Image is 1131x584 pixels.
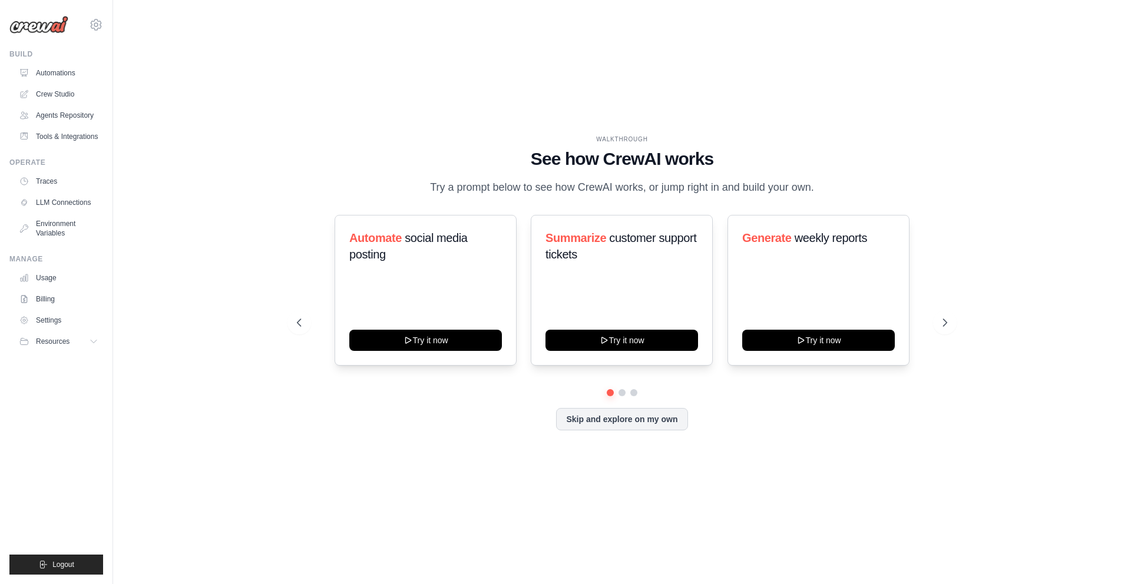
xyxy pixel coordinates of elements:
span: Resources [36,337,70,346]
a: Tools & Integrations [14,127,103,146]
button: Try it now [349,330,502,351]
button: Try it now [545,330,698,351]
p: Try a prompt below to see how CrewAI works, or jump right in and build your own. [424,179,820,196]
div: Manage [9,254,103,264]
span: weekly reports [794,231,867,244]
button: Skip and explore on my own [556,408,687,430]
a: Usage [14,268,103,287]
button: Logout [9,555,103,575]
div: WALKTHROUGH [297,135,947,144]
div: Operate [9,158,103,167]
span: Summarize [545,231,606,244]
span: customer support tickets [545,231,696,261]
button: Resources [14,332,103,351]
span: Generate [742,231,792,244]
a: Automations [14,64,103,82]
h1: See how CrewAI works [297,148,947,170]
div: Build [9,49,103,59]
a: Traces [14,172,103,191]
a: Billing [14,290,103,308]
a: Crew Studio [14,85,103,104]
button: Try it now [742,330,895,351]
span: Automate [349,231,402,244]
a: Environment Variables [14,214,103,243]
span: social media posting [349,231,468,261]
span: Logout [52,560,74,569]
a: LLM Connections [14,193,103,212]
a: Agents Repository [14,106,103,125]
a: Settings [14,311,103,330]
img: Logo [9,16,68,34]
